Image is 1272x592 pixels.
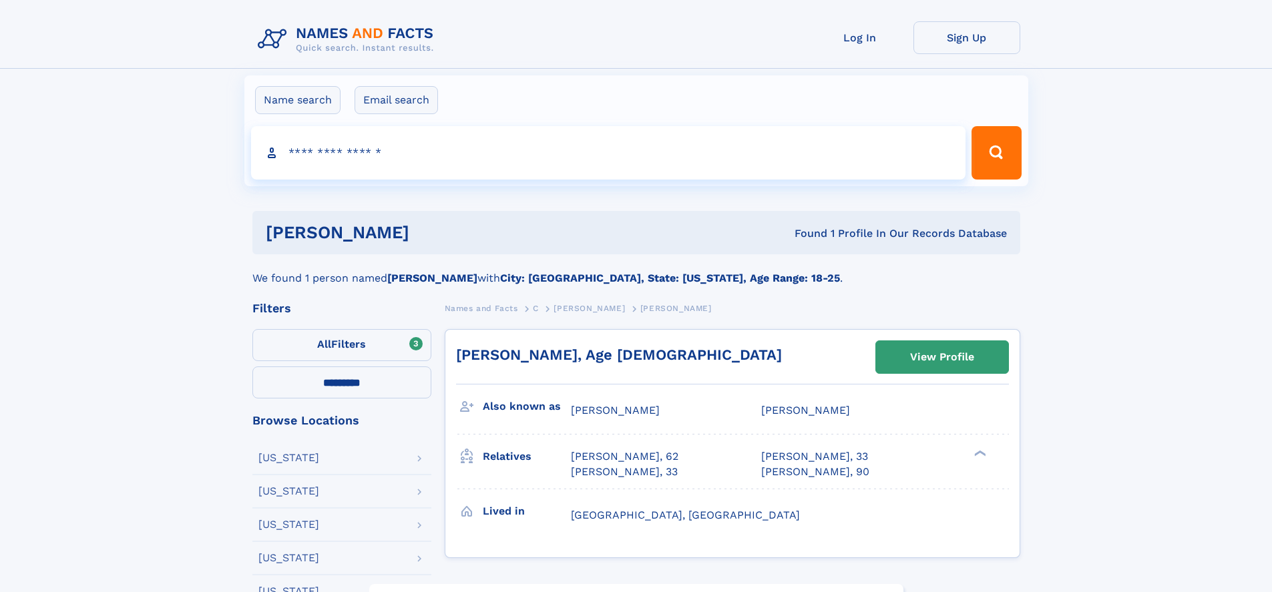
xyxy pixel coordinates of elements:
[910,342,974,372] div: View Profile
[483,395,571,418] h3: Also known as
[533,304,539,313] span: C
[445,300,518,316] a: Names and Facts
[483,445,571,468] h3: Relatives
[972,126,1021,180] button: Search Button
[554,304,625,313] span: [PERSON_NAME]
[252,302,431,314] div: Filters
[387,272,477,284] b: [PERSON_NAME]
[761,404,850,416] span: [PERSON_NAME]
[258,453,319,463] div: [US_STATE]
[252,254,1020,286] div: We found 1 person named with .
[251,126,966,180] input: search input
[876,341,1008,373] a: View Profile
[571,404,660,416] span: [PERSON_NAME]
[483,500,571,523] h3: Lived in
[252,329,431,361] label: Filters
[456,346,782,363] a: [PERSON_NAME], Age [DEMOGRAPHIC_DATA]
[807,21,913,54] a: Log In
[317,338,331,350] span: All
[913,21,1020,54] a: Sign Up
[554,300,625,316] a: [PERSON_NAME]
[255,86,341,114] label: Name search
[761,465,869,479] a: [PERSON_NAME], 90
[571,509,800,521] span: [GEOGRAPHIC_DATA], [GEOGRAPHIC_DATA]
[971,449,987,458] div: ❯
[258,553,319,563] div: [US_STATE]
[500,272,840,284] b: City: [GEOGRAPHIC_DATA], State: [US_STATE], Age Range: 18-25
[355,86,438,114] label: Email search
[258,486,319,497] div: [US_STATE]
[602,226,1007,241] div: Found 1 Profile In Our Records Database
[266,224,602,241] h1: [PERSON_NAME]
[533,300,539,316] a: C
[571,449,678,464] a: [PERSON_NAME], 62
[252,21,445,57] img: Logo Names and Facts
[640,304,712,313] span: [PERSON_NAME]
[258,519,319,530] div: [US_STATE]
[571,465,678,479] a: [PERSON_NAME], 33
[761,449,868,464] a: [PERSON_NAME], 33
[252,414,431,426] div: Browse Locations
